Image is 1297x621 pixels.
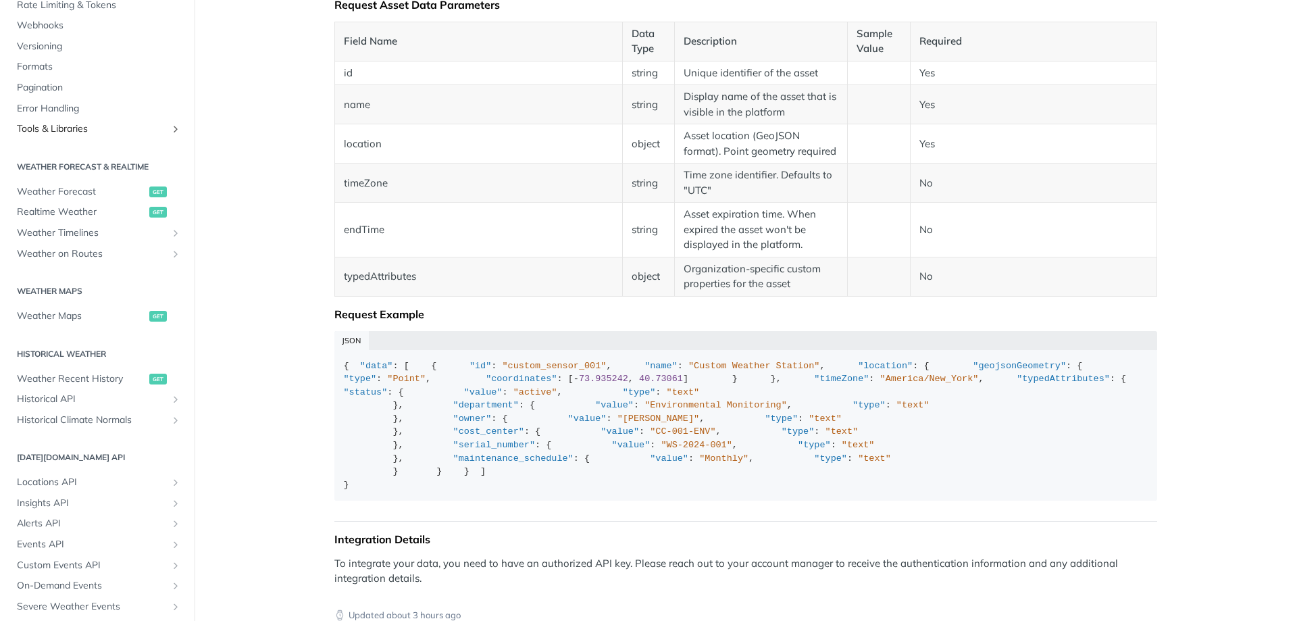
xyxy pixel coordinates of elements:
a: Weather Recent Historyget [10,369,184,389]
td: Time zone identifier. Defaults to "UTC" [675,164,848,203]
strong: Field Name [344,34,397,47]
a: On-Demand EventsShow subpages for On-Demand Events [10,576,184,596]
a: Weather on RoutesShow subpages for Weather on Routes [10,244,184,264]
td: object [622,124,674,164]
span: 40.73061 [639,374,683,384]
span: "id" [469,361,491,371]
span: "type" [765,414,798,424]
strong: Description [684,34,737,47]
a: Pagination [10,78,184,98]
span: "value" [568,414,607,424]
span: "coordinates" [486,374,557,384]
span: "CC-001-ENV" [650,426,715,437]
a: Alerts APIShow subpages for Alerts API [10,514,184,534]
td: endTime [335,203,623,257]
span: Severe Weather Events [17,600,167,614]
span: Weather on Routes [17,247,167,261]
span: "type" [798,440,831,450]
span: "value" [612,440,651,450]
span: "type" [623,387,656,397]
span: "serial_number" [453,440,536,450]
a: Locations APIShow subpages for Locations API [10,472,184,493]
button: Show subpages for Locations API [170,477,181,488]
a: Webhooks [10,16,184,36]
p: To integrate your data, you need to have an authorized API key. Please reach out to your account ... [334,556,1157,587]
td: Asset expiration time. When expired the asset won't be displayed in the platform. [675,203,848,257]
button: Show subpages for Severe Weather Events [170,601,181,612]
button: Show subpages for Events API [170,539,181,550]
span: "Monthly" [699,453,748,464]
td: typedAttributes [335,257,623,296]
span: Custom Events API [17,559,167,572]
a: Events APIShow subpages for Events API [10,535,184,555]
span: get [149,207,167,218]
span: "Environmental Monitoring" [644,400,787,410]
span: "type" [853,400,886,410]
span: "text" [858,453,891,464]
span: "value" [464,387,503,397]
button: Show subpages for Insights API [170,498,181,509]
span: Weather Forecast [17,185,146,199]
span: "typedAttributes" [1017,374,1110,384]
span: "America/New_York" [880,374,979,384]
span: Error Handling [17,102,181,116]
span: Insights API [17,497,167,510]
span: "value" [650,453,688,464]
h2: Weather Maps [10,285,184,297]
span: "cost_center" [453,426,524,437]
span: "Custom Weather Station" [688,361,819,371]
a: Weather TimelinesShow subpages for Weather Timelines [10,223,184,243]
td: No [910,203,1156,257]
span: Alerts API [17,517,167,530]
span: "[PERSON_NAME]" [617,414,700,424]
td: Yes [910,124,1156,164]
td: No [910,164,1156,203]
a: Weather Mapsget [10,306,184,326]
td: Organization-specific custom properties for the asset [675,257,848,296]
span: Formats [17,60,181,74]
span: "text" [809,414,842,424]
button: Show subpages for On-Demand Events [170,580,181,591]
h2: Weather Forecast & realtime [10,161,184,173]
td: No [910,257,1156,296]
td: string [622,203,674,257]
h2: [DATE][DOMAIN_NAME] API [10,451,184,464]
span: "maintenance_schedule" [453,453,574,464]
div: Integration Details [334,532,1157,546]
a: Historical Climate NormalsShow subpages for Historical Climate Normals [10,410,184,430]
span: Weather Timelines [17,226,167,240]
span: "value" [595,400,634,410]
td: Asset location (GeoJSON format). Point geometry required [675,124,848,164]
button: Show subpages for Weather on Routes [170,249,181,259]
span: get [149,187,167,197]
span: Realtime Weather [17,205,146,219]
td: Yes [910,61,1156,85]
span: "type" [814,453,847,464]
button: Show subpages for Alerts API [170,518,181,529]
button: Show subpages for Custom Events API [170,560,181,571]
span: Tools & Libraries [17,122,167,136]
span: "department" [453,400,519,410]
td: object [622,257,674,296]
span: - [574,374,579,384]
span: 73.935242 [579,374,628,384]
a: Formats [10,57,184,77]
strong: Sample Value [857,27,892,55]
span: "timeZone" [814,374,869,384]
a: Weather Forecastget [10,182,184,202]
span: Weather Maps [17,309,146,323]
span: Weather Recent History [17,372,146,386]
a: Historical APIShow subpages for Historical API [10,389,184,409]
span: "data" [360,361,393,371]
h2: Historical Weather [10,348,184,360]
a: Insights APIShow subpages for Insights API [10,493,184,514]
div: { : [ { : , : , : { : { : , : [ , ] } }, : , : { : { : , : }, : { : , : }, : { : , : }, : { : , :... [344,359,1148,492]
button: Show subpages for Tools & Libraries [170,124,181,134]
div: Request Example [334,307,1157,321]
span: On-Demand Events [17,579,167,593]
td: Unique identifier of the asset [675,61,848,85]
td: timeZone [335,164,623,203]
span: "Point" [387,374,426,384]
td: Yes [910,85,1156,124]
a: Error Handling [10,99,184,119]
